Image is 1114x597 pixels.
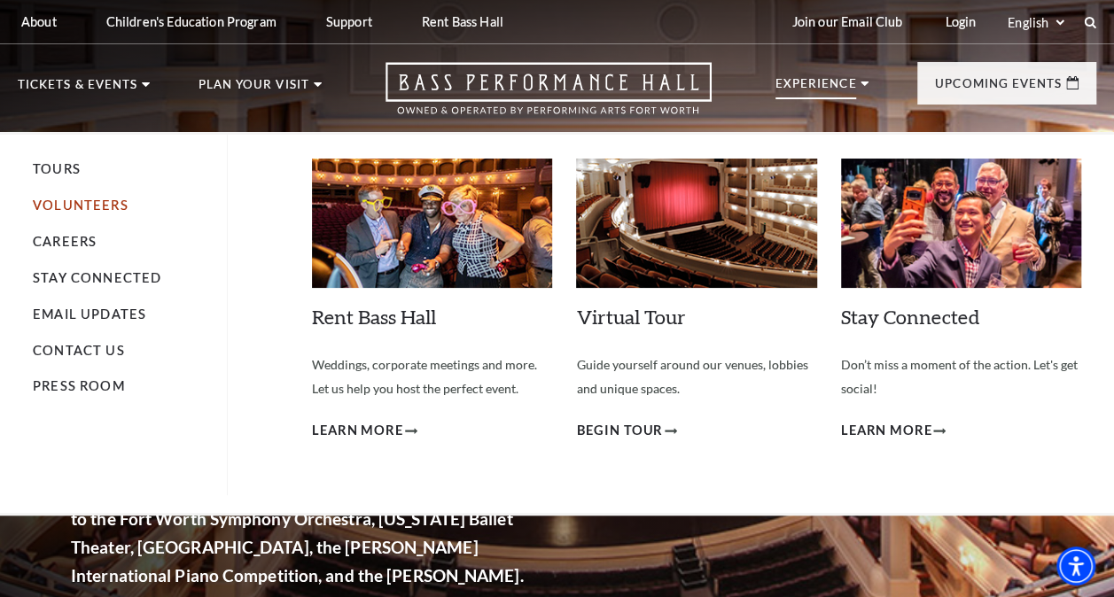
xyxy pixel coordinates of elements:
p: Don’t miss a moment of the action. Let's get social! [841,353,1081,400]
a: Learn More Stay Connected [841,420,947,442]
span: Begin Tour [576,420,663,442]
img: Virtual Tour [576,159,816,288]
a: Tours [33,161,81,176]
p: Children's Education Program [106,14,277,29]
p: About [21,14,57,29]
a: Open this option [322,62,775,132]
a: Email Updates [33,306,146,322]
a: Learn More Rent Bass Hall [312,420,417,442]
a: Rent Bass Hall [312,305,436,329]
a: Contact Us [33,343,125,358]
p: Upcoming Events [935,78,1062,99]
img: Rent Bass Hall [312,159,552,288]
p: Support [326,14,372,29]
a: Volunteers [33,198,129,213]
a: Virtual Tour [576,305,685,329]
p: Plan Your Visit [199,79,309,100]
a: Stay Connected [33,270,161,285]
select: Select: [1004,14,1067,31]
p: Experience [775,78,857,99]
a: Stay Connected [841,305,979,329]
strong: For over 25 years, the [PERSON_NAME] and [PERSON_NAME] Performance Hall has been a Fort Worth ico... [71,367,553,585]
a: Begin Tour [576,420,677,442]
span: Learn More [312,420,403,442]
div: Accessibility Menu [1056,547,1095,585]
p: Weddings, corporate meetings and more. Let us help you host the perfect event. [312,353,552,400]
p: Tickets & Events [18,79,137,100]
p: Guide yourself around our venues, lobbies and unique spaces. [576,353,816,400]
span: Learn More [841,420,932,442]
p: Rent Bass Hall [422,14,503,29]
a: Careers [33,234,97,249]
img: Stay Connected [841,159,1081,288]
a: Press Room [33,378,125,393]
